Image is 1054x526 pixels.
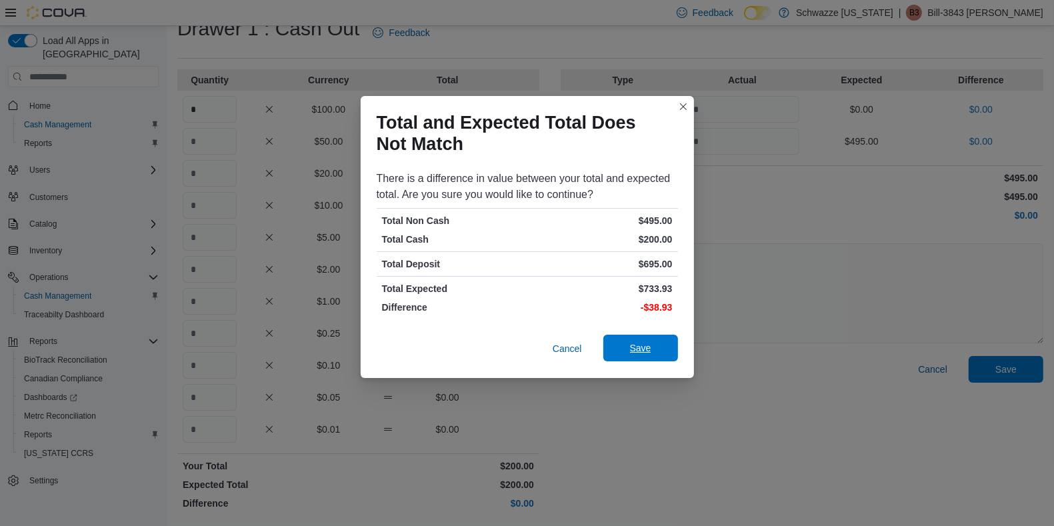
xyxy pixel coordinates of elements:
[377,112,667,155] h1: Total and Expected Total Does Not Match
[530,214,673,227] p: $495.00
[675,99,691,115] button: Closes this modal window
[377,171,678,203] div: There is a difference in value between your total and expected total. Are you sure you would like...
[382,282,525,295] p: Total Expected
[382,257,525,271] p: Total Deposit
[553,342,582,355] span: Cancel
[630,341,651,355] span: Save
[603,335,678,361] button: Save
[382,214,525,227] p: Total Non Cash
[530,282,673,295] p: $733.93
[547,335,587,362] button: Cancel
[382,301,525,314] p: Difference
[530,233,673,246] p: $200.00
[530,301,673,314] p: -$38.93
[530,257,673,271] p: $695.00
[382,233,525,246] p: Total Cash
